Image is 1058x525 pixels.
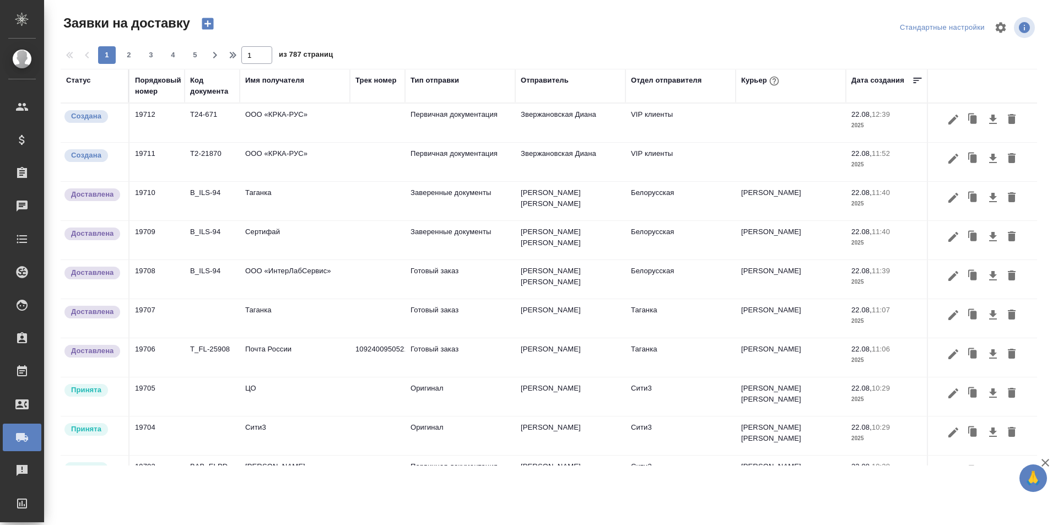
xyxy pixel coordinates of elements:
[240,338,350,377] td: Почта России
[625,338,736,377] td: Таганка
[63,148,123,163] div: Новая заявка, еще не передана в работу
[984,422,1002,443] button: Скачать
[245,75,304,86] div: Имя получателя
[350,338,405,377] td: 10924009505212
[736,260,846,299] td: [PERSON_NAME]
[405,221,515,259] td: Заверенные документы
[521,75,569,86] div: Отправитель
[1002,148,1021,169] button: Удалить
[129,416,185,455] td: 19704
[851,433,923,444] p: 2025
[185,456,240,494] td: BAB_ELPD-19
[851,462,872,470] p: 22.08,
[129,104,185,142] td: 19712
[1019,464,1047,492] button: 🙏
[185,182,240,220] td: B_ILS-94
[71,228,114,239] p: Доставлена
[71,345,114,356] p: Доставлена
[872,462,890,470] p: 10:28
[405,299,515,338] td: Готовый заказ
[851,384,872,392] p: 22.08,
[984,461,1002,482] button: Скачать
[405,260,515,299] td: Готовый заказ
[851,120,923,131] p: 2025
[944,148,963,169] button: Редактировать
[185,338,240,377] td: T_FL-25908
[944,461,963,482] button: Редактировать
[129,299,185,338] td: 19707
[944,383,963,404] button: Редактировать
[851,75,904,86] div: Дата создания
[851,198,923,209] p: 2025
[944,187,963,208] button: Редактировать
[963,461,984,482] button: Клонировать
[851,110,872,118] p: 22.08,
[851,237,923,248] p: 2025
[851,188,872,197] p: 22.08,
[1002,422,1021,443] button: Удалить
[963,109,984,130] button: Клонировать
[405,416,515,455] td: Оригинал
[515,299,625,338] td: [PERSON_NAME]
[120,46,138,64] button: 2
[736,338,846,377] td: [PERSON_NAME]
[944,305,963,326] button: Редактировать
[63,422,123,437] div: Курьер назначен
[190,75,234,97] div: Код документа
[515,104,625,142] td: Звержановская Диана
[984,305,1002,326] button: Скачать
[63,226,123,241] div: Документы доставлены, фактическая дата доставки проставиться автоматически
[944,109,963,130] button: Редактировать
[120,50,138,61] span: 2
[515,182,625,220] td: [PERSON_NAME] [PERSON_NAME]
[1014,17,1037,38] span: Посмотреть информацию
[63,383,123,398] div: Курьер назначен
[625,377,736,416] td: Сити3
[355,75,397,86] div: Трек номер
[1002,383,1021,404] button: Удалить
[515,416,625,455] td: [PERSON_NAME]
[185,143,240,181] td: Т2-21870
[625,416,736,455] td: Сити3
[984,109,1002,130] button: Скачать
[71,189,114,200] p: Доставлена
[405,456,515,494] td: Первичная документация
[142,46,160,64] button: 3
[279,48,333,64] span: из 787 страниц
[851,316,923,327] p: 2025
[872,110,890,118] p: 12:39
[1002,187,1021,208] button: Удалить
[240,299,350,338] td: Таганка
[872,188,890,197] p: 11:40
[851,159,923,170] p: 2025
[944,344,963,365] button: Редактировать
[240,143,350,181] td: ООО «КРКА-РУС»
[851,423,872,431] p: 22.08,
[515,221,625,259] td: [PERSON_NAME] [PERSON_NAME]
[129,260,185,299] td: 19708
[186,46,204,64] button: 5
[405,104,515,142] td: Первичная документация
[963,422,984,443] button: Клонировать
[944,226,963,247] button: Редактировать
[987,14,1014,41] span: Настроить таблицу
[240,104,350,142] td: ООО «КРКА-РУС»
[1002,109,1021,130] button: Удалить
[515,456,625,494] td: [PERSON_NAME]
[963,226,984,247] button: Клонировать
[1002,461,1021,482] button: Удалить
[631,75,701,86] div: Отдел отправителя
[625,456,736,494] td: Сити3
[897,19,987,36] div: split button
[71,463,101,474] p: Принята
[240,456,350,494] td: [PERSON_NAME]
[741,74,781,88] div: Курьер
[851,149,872,158] p: 22.08,
[63,305,123,320] div: Документы доставлены, фактическая дата доставки проставиться автоматически
[515,338,625,377] td: [PERSON_NAME]
[515,143,625,181] td: Звержановская Диана
[851,345,872,353] p: 22.08,
[984,266,1002,286] button: Скачать
[129,143,185,181] td: 19711
[405,338,515,377] td: Готовый заказ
